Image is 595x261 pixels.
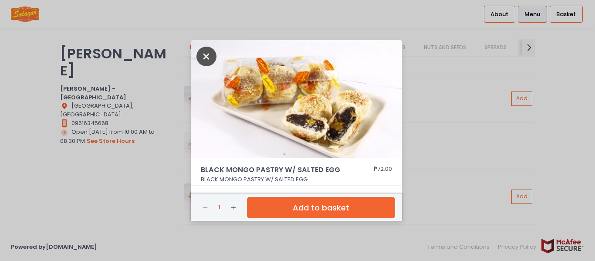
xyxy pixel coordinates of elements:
[374,165,392,175] div: ₱72.00
[191,40,402,159] img: BLACK MONGO PASTRY W/ SALTED EGG
[247,197,395,218] button: Add to basket
[201,175,392,184] p: BLACK MONGO PASTRY W/ SALTED EGG
[201,165,345,175] span: BLACK MONGO PASTRY W/ SALTED EGG
[196,51,216,60] button: Close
